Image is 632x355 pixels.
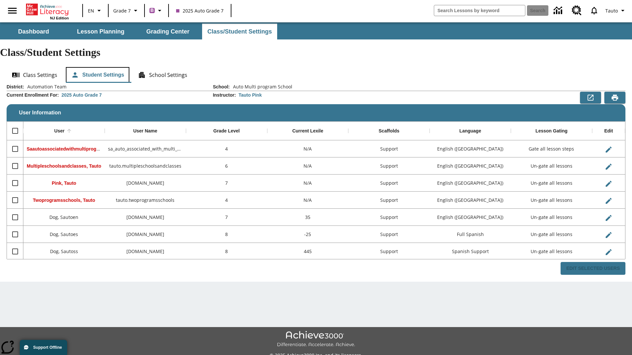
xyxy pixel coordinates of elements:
div: Support [348,192,430,209]
div: sa_auto_associated_with_multi_program_classes [105,140,186,157]
div: N/A [267,175,349,192]
a: Resource Center, Will open in new tab [568,2,586,19]
div: User Information [7,83,625,275]
button: Student Settings [66,67,129,83]
a: Data Center [550,2,568,20]
div: 8 [186,243,267,260]
span: Auto Multi program School [230,83,292,90]
div: Un-gate all lessons [511,157,592,175]
button: Language: EN, Select a language [85,5,106,16]
button: Grade: Grade 7, Select a grade [111,5,142,16]
button: Export to CSV [580,92,601,104]
div: 35 [267,209,349,226]
button: Profile/Settings [603,5,629,16]
span: Support Offline [33,345,62,350]
div: Current Lexile [292,128,323,134]
div: 6 [186,157,267,175]
div: Support [348,140,430,157]
div: sautoss.dog [105,243,186,260]
button: Edit User [602,160,615,173]
button: Open side menu [3,1,22,20]
div: Support [348,175,430,192]
span: Grade 7 [113,7,131,14]
span: Dog, Sautoes [50,231,78,237]
span: NJ Edition [50,16,69,20]
button: Dashboard [1,24,66,39]
div: User [54,128,65,134]
h2: Current Enrollment For : [7,92,59,98]
span: Saautoassociatedwithmultiprogr, Saautoassociatedwithmultiprogr [27,146,172,152]
div: 445 [267,243,349,260]
input: search field [434,5,525,16]
button: Boost Class color is purple. Change class color [147,5,166,16]
div: 2025 Auto Grade 7 [62,92,102,98]
div: Scaffolds [379,128,399,134]
div: Un-gate all lessons [511,175,592,192]
div: sautoes.dog [105,226,186,243]
button: Edit User [602,228,615,242]
button: Edit User [602,177,615,190]
div: tauto.pink [105,175,186,192]
div: Support [348,157,430,175]
div: Un-gate all lessons [511,243,592,260]
button: Edit User [602,246,615,259]
span: Twoprogramsschools, Tauto [33,198,95,203]
span: EN [88,7,94,14]
button: Edit User [602,194,615,207]
div: Un-gate all lessons [511,226,592,243]
div: N/A [267,192,349,209]
span: Pink, Tauto [52,180,76,186]
span: User Information [19,110,61,116]
span: 2025 Auto Grade 7 [176,7,224,14]
div: Language [460,128,481,134]
button: Lesson Planning [68,24,134,39]
h2: District : [7,84,24,90]
div: N/A [267,157,349,175]
div: 4 [186,140,267,157]
h2: School : [213,84,230,90]
button: Print Preview [604,92,625,104]
div: Support [348,243,430,260]
div: Support [348,226,430,243]
h2: Instructor : [213,92,236,98]
div: English (US) [430,192,511,209]
div: Un-gate all lessons [511,192,592,209]
div: User Name [133,128,157,134]
span: Automation Team [24,83,66,90]
a: Home [26,3,69,16]
div: Class/Student Settings [7,67,625,83]
div: English (US) [430,209,511,226]
div: Tauto Pink [239,92,262,98]
div: -25 [267,226,349,243]
span: Multipleschoolsandclasses, Tauto [27,163,101,169]
button: Class Settings [7,67,63,83]
div: 4 [186,192,267,209]
div: English (US) [430,140,511,157]
div: Support [348,209,430,226]
div: Lesson Gating [536,128,567,134]
div: N/A [267,140,349,157]
button: Class/Student Settings [202,24,277,39]
img: Achieve3000 Differentiate Accelerate Achieve [277,331,355,348]
div: 7 [186,175,267,192]
button: Edit User [602,211,615,225]
div: 8 [186,226,267,243]
div: Gate all lesson steps [511,140,592,157]
button: Edit User [602,143,615,156]
div: 7 [186,209,267,226]
a: Notifications [586,2,603,19]
div: English (US) [430,175,511,192]
span: Dog, Sautoss [50,248,78,254]
div: Un-gate all lessons [511,209,592,226]
div: tauto.twoprogramsschools [105,192,186,209]
span: B [150,6,154,14]
div: sautoen.dog [105,209,186,226]
div: English (US) [430,157,511,175]
button: School Settings [133,67,193,83]
span: Dog, Sautoen [49,214,78,220]
span: Tauto [605,7,618,14]
div: tauto.multipleschoolsandclasses [105,157,186,175]
div: Spanish Support [430,243,511,260]
div: Edit [604,128,613,134]
div: Full Spanish [430,226,511,243]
